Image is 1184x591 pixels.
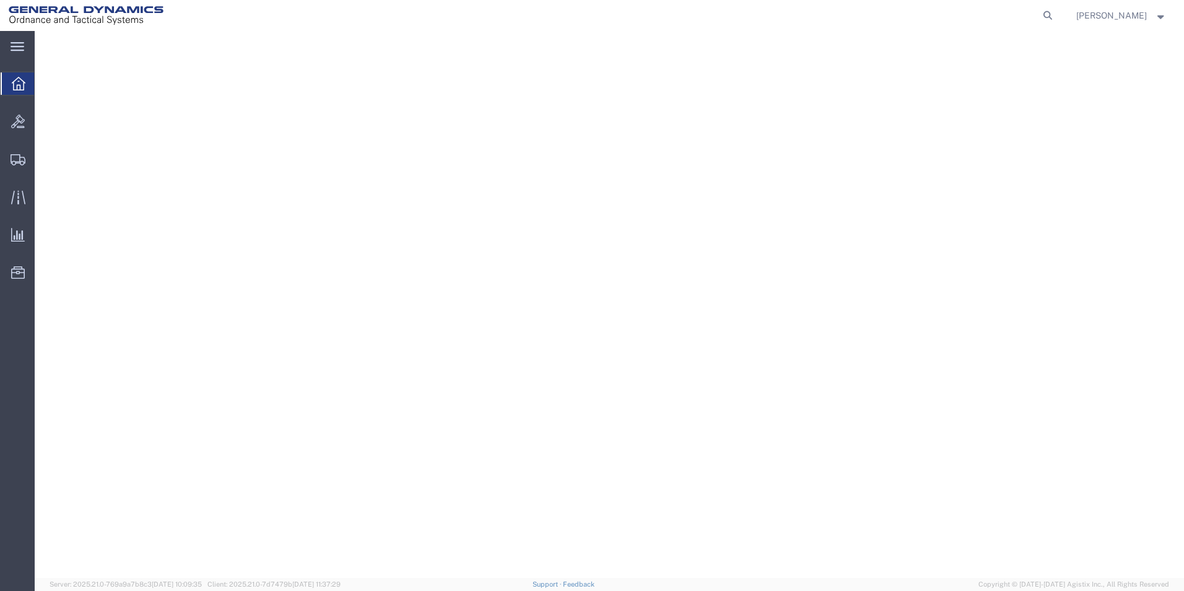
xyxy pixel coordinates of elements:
[152,580,202,588] span: [DATE] 10:09:35
[35,31,1184,578] iframe: FS Legacy Container
[50,580,202,588] span: Server: 2025.21.0-769a9a7b8c3
[563,580,594,588] a: Feedback
[1076,9,1147,22] span: Nicole Byrnes
[292,580,341,588] span: [DATE] 11:37:29
[207,580,341,588] span: Client: 2025.21.0-7d7479b
[533,580,564,588] a: Support
[9,6,163,25] img: logo
[1076,8,1167,23] button: [PERSON_NAME]
[978,579,1169,590] span: Copyright © [DATE]-[DATE] Agistix Inc., All Rights Reserved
